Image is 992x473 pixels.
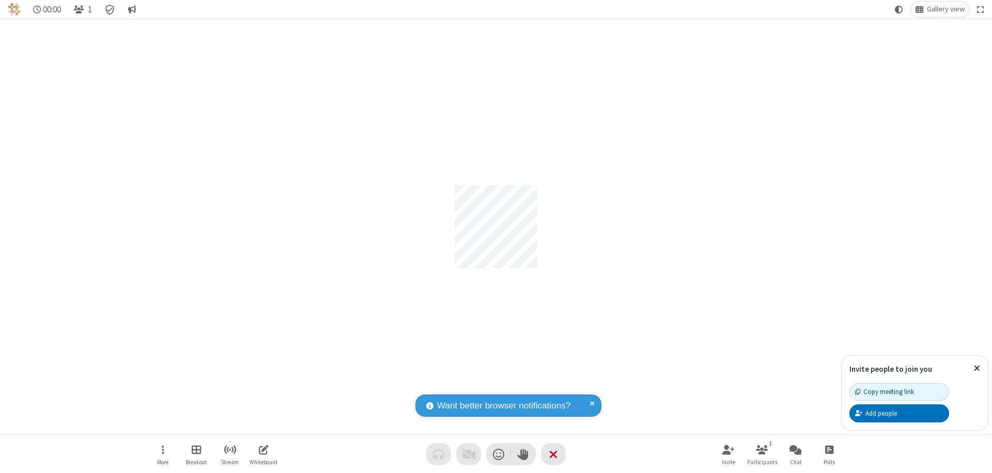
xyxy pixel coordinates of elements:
[8,3,21,15] img: QA Selenium DO NOT DELETE OR CHANGE
[911,2,969,17] button: Change layout
[849,383,949,401] button: Copy meeting link
[185,459,207,465] span: Breakout
[221,459,239,465] span: Stream
[790,459,802,465] span: Chat
[486,443,511,465] button: Send a reaction
[437,399,570,413] span: Want better browser notifications?
[855,387,914,397] div: Copy meeting link
[814,439,845,469] button: Open poll
[426,443,451,465] button: Audio problem - check your Internet connection or call by phone
[780,439,811,469] button: Open chat
[927,5,965,13] span: Gallery view
[147,439,178,469] button: Open menu
[248,439,279,469] button: Open shared whiteboard
[181,439,212,469] button: Manage Breakout Rooms
[157,459,168,465] span: More
[456,443,481,465] button: Video
[849,364,932,374] label: Invite people to join you
[722,459,735,465] span: Invite
[541,443,566,465] button: End or leave meeting
[214,439,245,469] button: Start streaming
[891,2,907,17] button: Using system theme
[966,356,988,381] button: Close popover
[747,459,778,465] span: Participants
[824,459,835,465] span: Polls
[43,5,61,14] span: 00:00
[88,5,92,14] span: 1
[100,2,120,17] div: Meeting details Encryption enabled
[69,2,96,17] button: Open participant list
[511,443,536,465] button: Raise hand
[973,2,988,17] button: Fullscreen
[747,439,778,469] button: Open participant list
[250,459,277,465] span: Whiteboard
[123,2,140,17] button: Conversation
[849,404,949,422] button: Add people
[713,439,744,469] button: Invite participants (⌘+Shift+I)
[29,2,66,17] div: Timer
[766,439,775,448] div: 1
